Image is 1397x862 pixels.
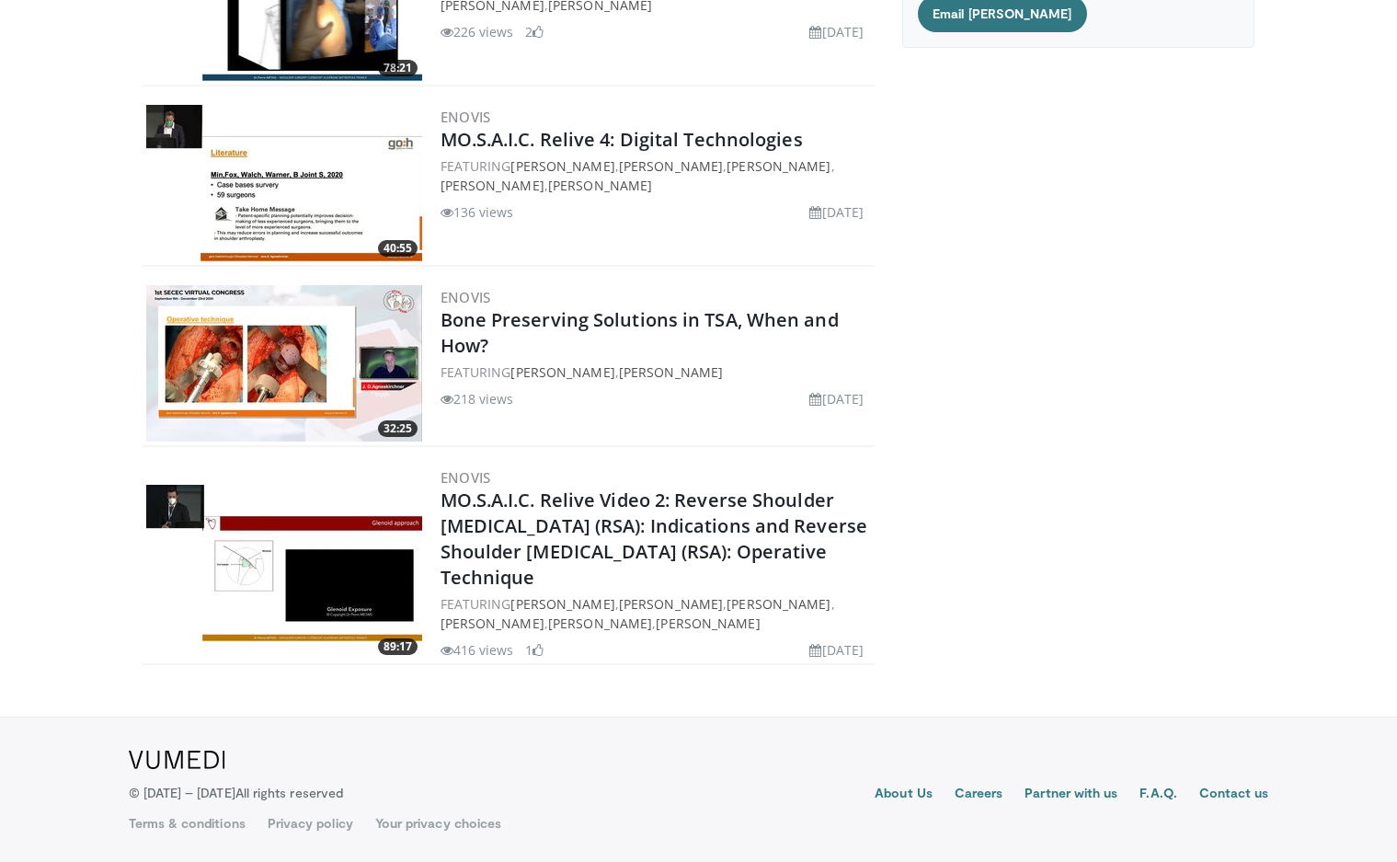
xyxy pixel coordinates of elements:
[441,468,491,487] a: Enovis
[548,615,652,632] a: [PERSON_NAME]
[809,22,864,41] li: [DATE]
[619,363,723,381] a: [PERSON_NAME]
[375,814,501,833] a: Your privacy choices
[441,362,872,382] div: FEATURING ,
[146,105,422,261] a: 40:55
[525,22,544,41] li: 2
[1025,784,1117,806] a: Partner with us
[441,108,491,126] a: Enovis
[809,640,864,660] li: [DATE]
[809,389,864,408] li: [DATE]
[378,240,418,257] span: 40:55
[656,615,760,632] a: [PERSON_NAME]
[510,157,614,175] a: [PERSON_NAME]
[619,595,723,613] a: [PERSON_NAME]
[146,285,422,442] a: 32:25
[727,157,830,175] a: [PERSON_NAME]
[548,177,652,194] a: [PERSON_NAME]
[129,814,246,833] a: Terms & conditions
[441,202,514,222] li: 136 views
[146,285,422,442] img: f04e9644-963e-41e2-8873-bec7249b9fb2.300x170_q85_crop-smart_upscale.jpg
[235,785,343,800] span: All rights reserved
[441,156,872,195] div: FEATURING , , , ,
[955,784,1003,806] a: Careers
[727,595,830,613] a: [PERSON_NAME]
[378,638,418,655] span: 89:17
[619,157,723,175] a: [PERSON_NAME]
[510,363,614,381] a: [PERSON_NAME]
[129,751,225,769] img: VuMedi Logo
[809,202,864,222] li: [DATE]
[146,105,422,261] img: eb79185e-f338-49ce-92f5-b3b442526780.300x170_q85_crop-smart_upscale.jpg
[441,177,544,194] a: [PERSON_NAME]
[378,60,418,76] span: 78:21
[441,307,839,358] a: Bone Preserving Solutions in TSA, When and How?
[1139,784,1176,806] a: F.A.Q.
[875,784,933,806] a: About Us
[146,485,422,641] a: 89:17
[441,22,514,41] li: 226 views
[129,784,344,802] p: © [DATE] – [DATE]
[378,420,418,437] span: 32:25
[441,594,872,633] div: FEATURING , , , , ,
[441,640,514,660] li: 416 views
[441,127,803,152] a: MO.S.A.I.C. Relive 4: Digital Technologies
[441,389,514,408] li: 218 views
[525,640,544,660] li: 1
[441,488,868,590] a: MO.S.A.I.C. Relive Video 2: Reverse Shoulder [MEDICAL_DATA] (RSA): Indications and Reverse Should...
[441,288,491,306] a: Enovis
[510,595,614,613] a: [PERSON_NAME]
[441,615,544,632] a: [PERSON_NAME]
[1199,784,1269,806] a: Contact us
[268,814,353,833] a: Privacy policy
[146,485,422,641] img: 967068fd-b35d-4af0-bfe7-e8203da3465e.300x170_q85_crop-smart_upscale.jpg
